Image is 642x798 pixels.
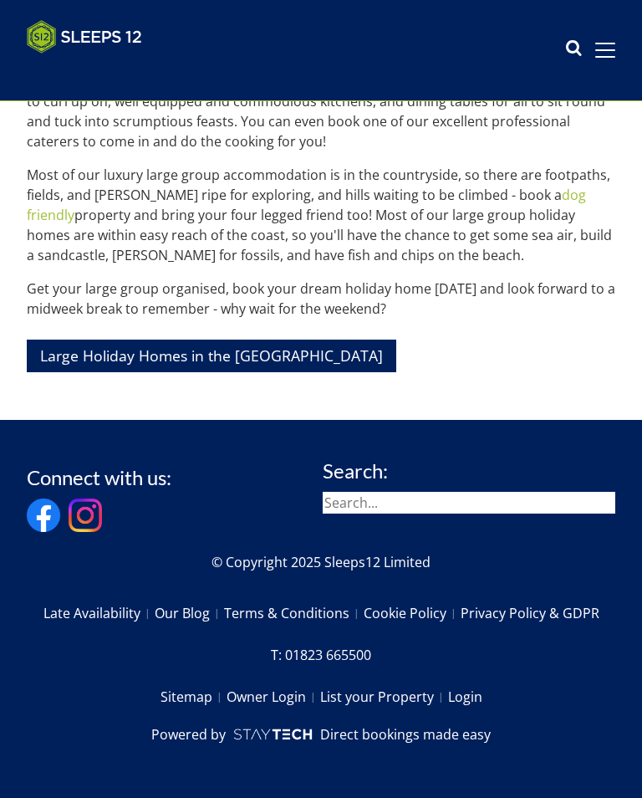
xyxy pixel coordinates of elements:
a: T: 01823 665500 [271,641,371,669]
p: © Copyright 2025 Sleeps12 Limited [27,552,615,572]
h3: Connect with us: [27,467,171,489]
a: Our Blog [155,599,224,627]
img: Instagram [69,499,102,532]
a: Login [448,683,482,711]
a: Large Holiday Homes in the [GEOGRAPHIC_DATA] [27,340,396,372]
img: Sleeps 12 [27,20,142,54]
a: Terms & Conditions [224,599,364,627]
a: Powered byDirect bookings made easy [151,724,490,744]
a: Owner Login [227,683,320,711]
p: Get your large group organised, book your dream holiday home [DATE] and look forward to a midweek... [27,279,615,319]
a: dog friendly [27,186,586,224]
input: Search... [323,492,615,514]
h3: Search: [323,460,615,482]
img: scrumpy.png [232,724,313,744]
a: Privacy Policy & GDPR [461,599,599,627]
a: List your Property [320,683,448,711]
img: Facebook [27,499,60,532]
a: Late Availability [43,599,155,627]
a: Sitemap [160,683,227,711]
p: Most of our luxury large group accommodation is in the countryside, so there are footpaths, field... [27,165,615,265]
a: Cookie Policy [364,599,461,627]
iframe: Customer reviews powered by Trustpilot [18,64,194,78]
